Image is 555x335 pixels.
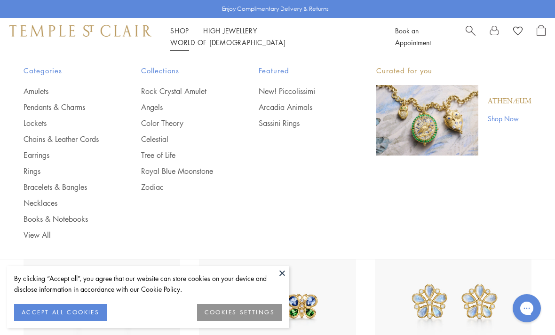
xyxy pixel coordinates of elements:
a: Lockets [24,118,103,128]
a: Zodiac [141,182,221,192]
a: World of [DEMOGRAPHIC_DATA]World of [DEMOGRAPHIC_DATA] [170,38,285,47]
a: ShopShop [170,26,189,35]
a: Search [466,25,476,48]
a: View All [24,230,103,240]
a: Sassini Rings [259,118,339,128]
button: COOKIES SETTINGS [197,304,282,321]
a: Tree of Life [141,150,221,160]
a: High JewelleryHigh Jewellery [203,26,257,35]
a: New! Piccolissimi [259,86,339,96]
a: View Wishlist [513,25,523,39]
a: Rock Crystal Amulet [141,86,221,96]
a: Celestial [141,134,221,144]
iframe: Gorgias live chat messenger [508,291,546,326]
a: Athenæum [488,96,531,107]
span: Collections [141,65,221,77]
a: Color Theory [141,118,221,128]
p: Enjoy Complimentary Delivery & Returns [222,4,329,14]
a: Rings [24,166,103,176]
span: Categories [24,65,103,77]
a: Pendants & Charms [24,102,103,112]
a: Royal Blue Moonstone [141,166,221,176]
a: Book an Appointment [395,26,431,47]
nav: Main navigation [170,25,374,48]
a: Earrings [24,150,103,160]
button: ACCEPT ALL COOKIES [14,304,107,321]
a: Necklaces [24,198,103,208]
img: Temple St. Clair [9,25,151,36]
a: Arcadia Animals [259,102,339,112]
div: By clicking “Accept all”, you agree that our website can store cookies on your device and disclos... [14,273,282,295]
span: Featured [259,65,339,77]
a: Shop Now [488,113,531,124]
a: Amulets [24,86,103,96]
a: Angels [141,102,221,112]
a: Open Shopping Bag [537,25,546,48]
a: Bracelets & Bangles [24,182,103,192]
p: Curated for you [376,65,531,77]
a: Chains & Leather Cords [24,134,103,144]
a: Books & Notebooks [24,214,103,224]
